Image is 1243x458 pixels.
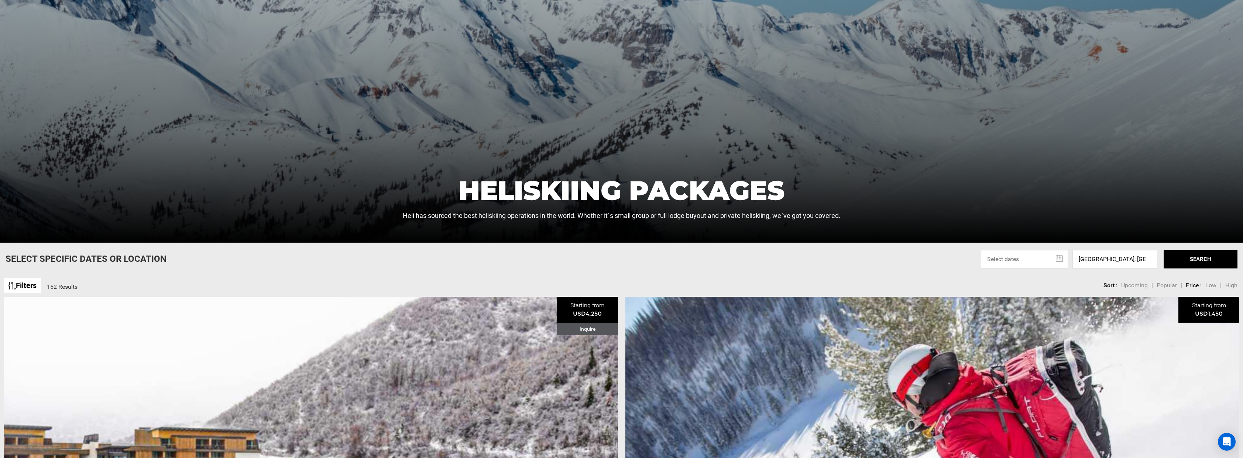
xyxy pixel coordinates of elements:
[403,211,841,221] p: Heli has sourced the best heliskiing operations in the world. Whether it`s small group or full lo...
[4,278,41,294] a: Filters
[1103,281,1117,290] li: Sort :
[1218,433,1236,451] div: Open Intercom Messenger
[1121,282,1148,289] span: Upcoming
[1151,281,1153,290] li: |
[47,283,78,290] span: 152 Results
[8,282,16,289] img: btn-icon.svg
[1220,281,1222,290] li: |
[1157,282,1177,289] span: Popular
[403,177,841,204] h1: Heliskiing Packages
[981,250,1068,268] input: Select dates
[1225,282,1237,289] span: High
[6,253,166,265] p: Select Specific Dates Or Location
[1181,281,1182,290] li: |
[1072,250,1157,268] input: Enter a location
[1164,250,1237,268] button: SEARCH
[1186,281,1202,290] li: Price :
[1205,282,1216,289] span: Low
